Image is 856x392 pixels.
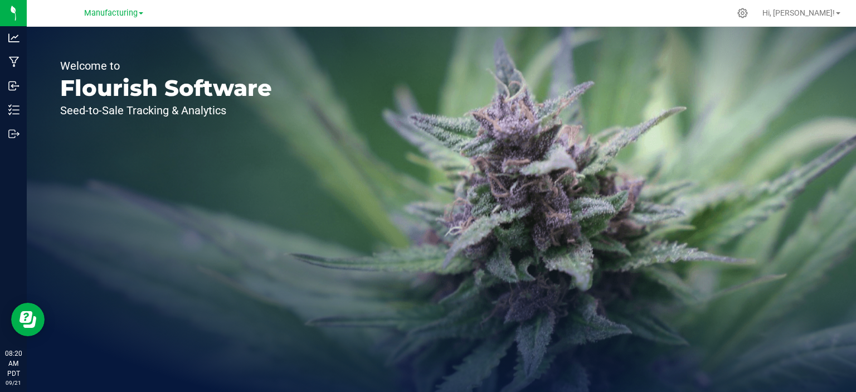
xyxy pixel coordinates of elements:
[8,128,20,139] inline-svg: Outbound
[5,379,22,387] p: 09/21
[8,104,20,115] inline-svg: Inventory
[84,8,138,18] span: Manufacturing
[11,303,45,336] iframe: Resource center
[8,32,20,43] inline-svg: Analytics
[60,77,272,99] p: Flourish Software
[736,8,750,18] div: Manage settings
[8,56,20,67] inline-svg: Manufacturing
[5,349,22,379] p: 08:20 AM PDT
[60,60,272,71] p: Welcome to
[60,105,272,116] p: Seed-to-Sale Tracking & Analytics
[8,80,20,91] inline-svg: Inbound
[762,8,835,17] span: Hi, [PERSON_NAME]!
